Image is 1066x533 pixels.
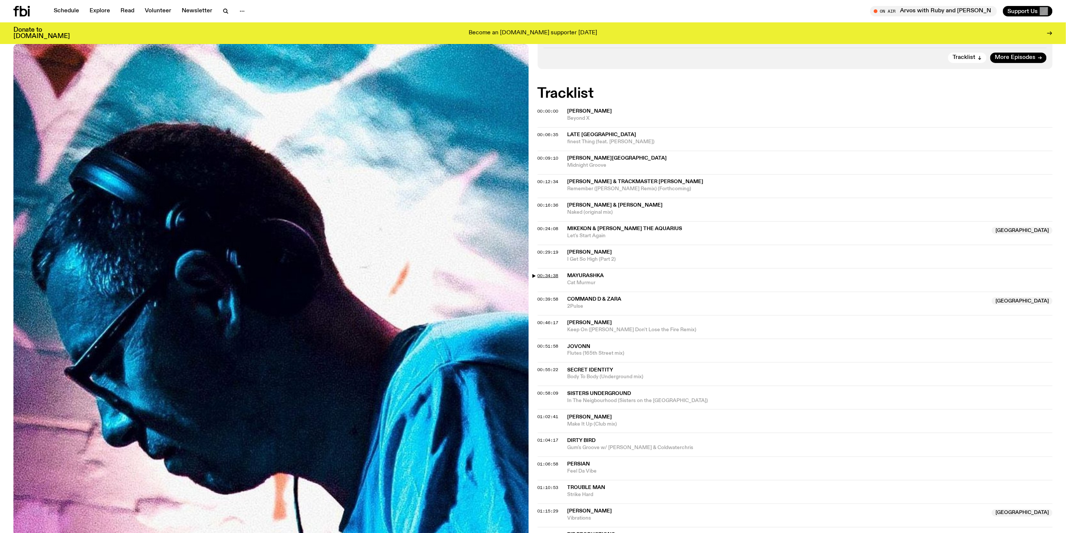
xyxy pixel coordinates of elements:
[992,509,1053,517] span: [GEOGRAPHIC_DATA]
[948,53,987,63] button: Tracklist
[538,273,559,279] span: 00:34:38
[568,391,631,396] span: Sisters Underground
[538,296,559,302] span: 00:39:58
[568,209,1053,216] span: Naked (original mix)
[13,27,70,40] h3: Donate to [DOMAIN_NAME]
[538,462,559,466] button: 01:06:58
[870,6,997,16] button: On AirArvos with Ruby and [PERSON_NAME]
[116,6,139,16] a: Read
[538,132,559,138] span: 00:06:35
[992,227,1053,234] span: [GEOGRAPHIC_DATA]
[538,227,559,231] button: 00:24:08
[992,297,1053,305] span: [GEOGRAPHIC_DATA]
[568,109,612,114] span: [PERSON_NAME]
[568,138,1053,145] span: finest Thing (feat. [PERSON_NAME])
[568,256,1053,263] span: I Get So High (Part 2)
[990,53,1047,63] a: More Episodes
[538,485,559,490] span: 01:10:53
[568,320,612,325] span: [PERSON_NAME]
[538,109,559,113] button: 00:00:00
[538,343,559,349] span: 00:51:58
[538,415,559,419] button: 01:02:41
[568,156,667,161] span: [PERSON_NAME][GEOGRAPHIC_DATA]
[538,391,559,395] button: 00:58:09
[568,344,591,349] span: Jovonn
[1007,8,1038,15] span: Support Us
[568,179,704,184] span: [PERSON_NAME] & Trackmaster [PERSON_NAME]
[49,6,84,16] a: Schedule
[538,367,559,373] span: 00:55:22
[538,320,559,326] span: 00:46:17
[568,297,622,302] span: Command D & Zara
[568,421,1053,428] span: Make It Up (Club mix)
[568,115,1053,122] span: Beyond X
[538,202,559,208] span: 00:16:36
[538,133,559,137] button: 00:06:35
[538,108,559,114] span: 00:00:00
[568,162,1053,169] span: Midnight Groove
[568,326,1053,333] span: Keep On ([PERSON_NAME] Don't Lose the Fire Remix)
[538,297,559,301] button: 00:39:58
[568,508,612,514] span: [PERSON_NAME]
[538,390,559,396] span: 00:58:09
[538,179,559,185] span: 00:12:34
[177,6,217,16] a: Newsletter
[878,8,993,14] span: Tune in live
[568,414,612,420] span: [PERSON_NAME]
[538,226,559,232] span: 00:24:08
[568,226,682,231] span: Mikekon & [PERSON_NAME] The Aquarius
[469,30,597,37] p: Become an [DOMAIN_NAME] supporter [DATE]
[568,468,1053,475] span: Feel Da Vibe
[538,321,559,325] button: 00:46:17
[568,373,1053,380] span: Body To Body (Underground mix)
[538,87,1053,100] h2: Tracklist
[953,55,975,60] span: Tracklist
[568,279,1053,286] span: Cat Murmur
[568,367,613,373] span: Secret Identity
[568,461,590,467] span: Persian
[568,444,1053,451] span: Gum's Groove w/ [PERSON_NAME] & Coldwaterchris
[538,438,559,442] button: 01:04:17
[85,6,115,16] a: Explore
[568,350,1053,357] span: Flutes (165th Street mix)
[140,6,176,16] a: Volunteer
[568,250,612,255] span: [PERSON_NAME]
[538,180,559,184] button: 00:12:34
[568,303,988,310] span: 2Pulse
[568,491,1053,498] span: Strike Hard
[538,414,559,420] span: 01:02:41
[568,438,596,443] span: Dirty Bird
[568,273,604,278] span: Mayurashka
[568,185,1053,192] span: Remember ([PERSON_NAME] Remix) (Forthcoming)
[538,274,559,278] button: 00:34:38
[538,508,559,514] span: 01:15:29
[1003,6,1053,16] button: Support Us
[568,515,988,522] span: Vibrations
[568,232,988,239] span: Let's Start Again
[538,203,559,207] button: 00:16:36
[538,486,559,490] button: 01:10:53
[538,461,559,467] span: 01:06:58
[538,437,559,443] span: 01:04:17
[568,203,663,208] span: [PERSON_NAME] & [PERSON_NAME]
[538,368,559,372] button: 00:55:22
[568,485,606,490] span: Trouble Man
[538,344,559,348] button: 00:51:58
[538,155,559,161] span: 00:09:10
[995,55,1035,60] span: More Episodes
[538,249,559,255] span: 00:29:19
[538,509,559,513] button: 01:15:29
[538,250,559,254] button: 00:29:19
[538,156,559,160] button: 00:09:10
[568,132,637,137] span: Late [GEOGRAPHIC_DATA]
[568,397,1053,404] span: In The Neigbourhood (Sisters on the [GEOGRAPHIC_DATA])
